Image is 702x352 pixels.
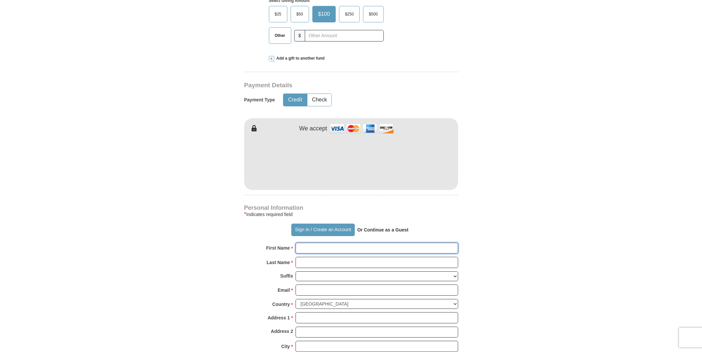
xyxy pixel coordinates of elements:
span: Other [272,31,289,41]
span: $100 [315,9,333,19]
span: $500 [366,9,381,19]
strong: Last Name [267,258,290,267]
strong: City [281,342,290,351]
strong: Country [272,300,290,309]
input: Other Amount [305,30,383,41]
h4: Personal Information [244,205,458,210]
strong: Email [278,285,290,295]
span: $25 [272,9,285,19]
strong: Address 1 [268,313,290,322]
span: $ [294,30,305,41]
button: Credit [283,94,307,106]
h5: Payment Type [244,97,275,103]
strong: Suffix [280,271,293,281]
button: Check [307,94,331,106]
strong: Address 2 [271,327,293,336]
button: Sign In / Create an Account [291,224,355,236]
strong: First Name [266,243,290,253]
strong: Or Continue as a Guest [357,227,408,232]
span: Add a gift to another fund [274,56,325,61]
img: credit cards accepted [329,122,395,136]
h4: We accept [299,125,327,132]
span: $250 [342,9,357,19]
span: $50 [293,9,306,19]
h3: Payment Details [244,82,412,89]
div: Indicates required field [244,210,458,218]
